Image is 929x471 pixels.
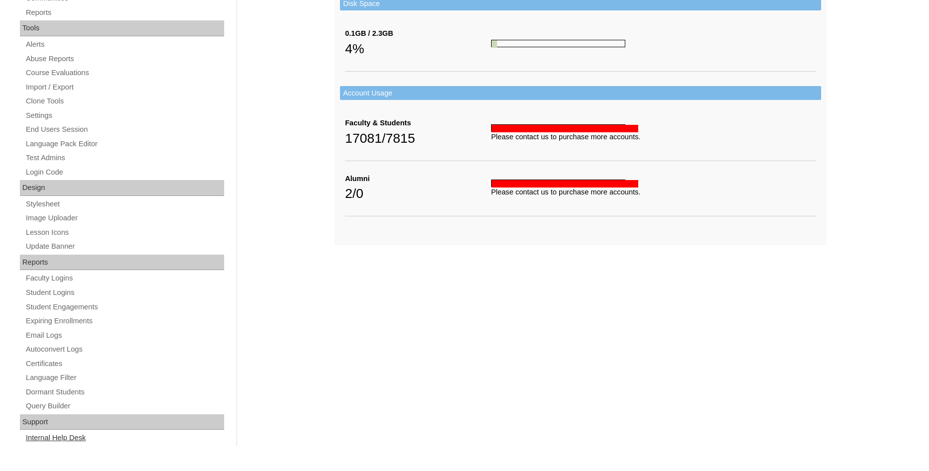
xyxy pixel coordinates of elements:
a: Import / Export [25,81,224,94]
div: Reports [20,255,224,271]
div: Please contact us to purchase more accounts. [491,132,816,142]
div: 4% [345,39,491,59]
div: 17081/7815 [345,128,491,148]
div: Tools [20,20,224,36]
td: Account Usage [340,86,821,100]
a: Lesson Icons [25,226,224,239]
div: 2/0 [345,184,491,203]
a: Login Code [25,166,224,179]
div: Support [20,414,224,430]
a: Student Logins [25,286,224,299]
a: Reports [25,6,224,19]
a: Alerts [25,38,224,51]
a: Abuse Reports [25,53,224,65]
a: End Users Session [25,123,224,136]
a: Autoconvert Logs [25,343,224,356]
a: Query Builder [25,400,224,412]
a: Email Logs [25,329,224,342]
a: Expiring Enrollments [25,315,224,327]
div: Design [20,180,224,196]
a: Internal Help Desk [25,432,224,444]
a: Course Evaluations [25,67,224,79]
a: Update Banner [25,240,224,253]
a: Dormant Students [25,386,224,398]
a: Settings [25,109,224,122]
a: Faculty Logins [25,272,224,284]
a: Test Admins [25,152,224,164]
div: Faculty & Students [345,118,491,128]
a: Clone Tools [25,95,224,107]
a: Certificates [25,358,224,370]
a: Student Engagements [25,301,224,313]
div: Please contact us to purchase more accounts. [491,187,816,197]
a: Image Uploader [25,212,224,224]
div: 0.1GB / 2.3GB [345,28,491,39]
a: Language Filter [25,372,224,384]
a: Stylesheet [25,198,224,210]
div: Alumni [345,174,491,184]
a: Language Pack Editor [25,138,224,150]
